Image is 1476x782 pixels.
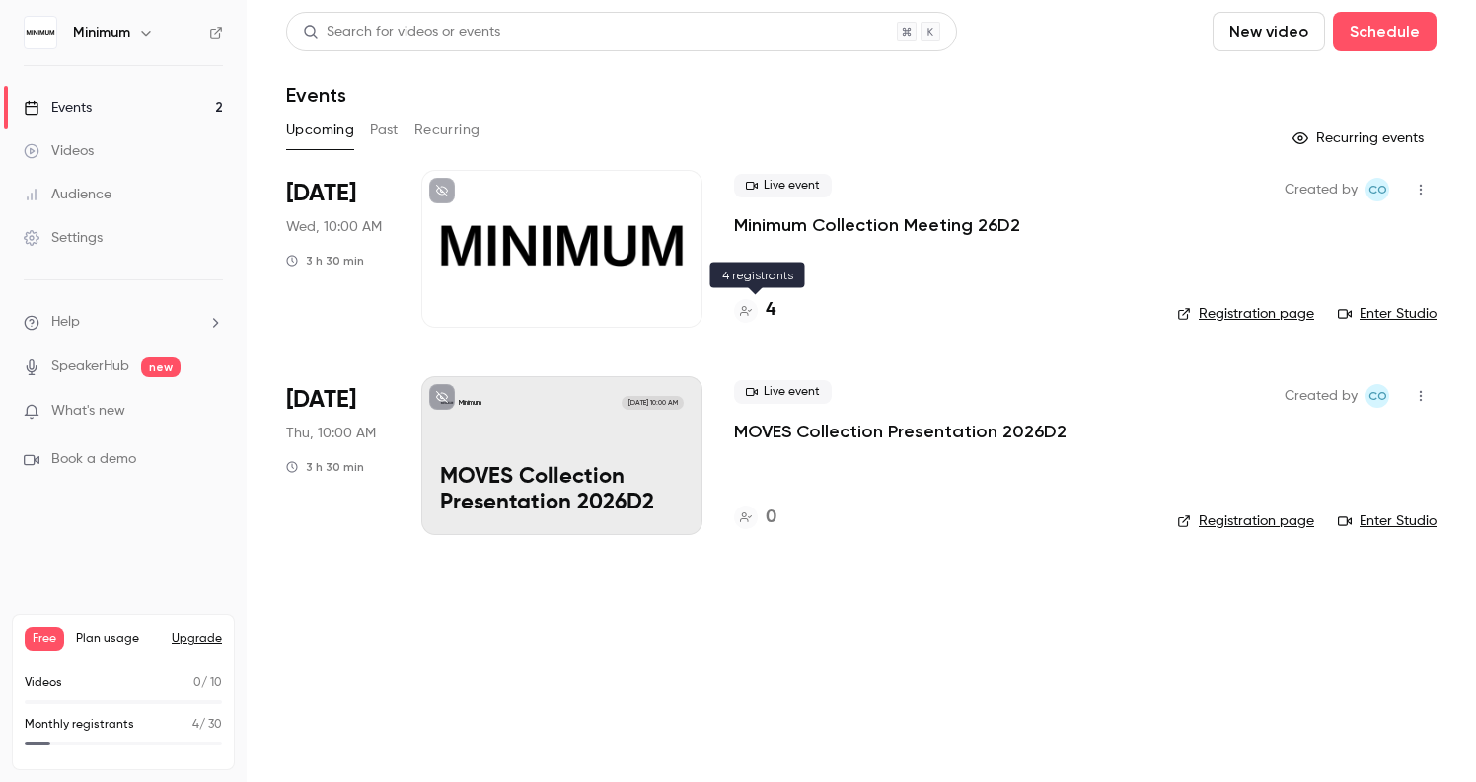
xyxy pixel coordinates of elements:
[172,631,222,647] button: Upgrade
[286,376,390,534] div: Sep 18 Thu, 10:00 AM (Europe/Copenhagen)
[51,449,136,470] span: Book a demo
[199,403,223,421] iframe: Noticeable Trigger
[73,23,130,42] h6: Minimum
[286,459,364,475] div: 3 h 30 min
[766,505,776,531] h4: 0
[421,376,702,534] a: MOVES Collection Presentation 2026D2 Minimum[DATE] 10:00 AMMOVES Collection Presentation 2026D2
[286,178,356,209] span: [DATE]
[51,356,129,377] a: SpeakerHub
[1284,122,1437,154] button: Recurring events
[24,312,223,333] li: help-dropdown-opener
[1338,511,1437,531] a: Enter Studio
[141,357,181,377] span: new
[1365,178,1389,201] span: Christian Oxvig
[734,213,1020,237] a: Minimum Collection Meeting 26D2
[1285,178,1358,201] span: Created by
[734,505,776,531] a: 0
[286,384,356,416] span: [DATE]
[734,380,832,404] span: Live event
[24,141,94,161] div: Videos
[25,627,64,651] span: Free
[24,228,103,248] div: Settings
[51,401,125,422] span: What's new
[734,420,1067,443] a: MOVES Collection Presentation 2026D2
[24,98,92,117] div: Events
[286,170,390,328] div: Sep 17 Wed, 10:00 AM (Europe/Copenhagen)
[1285,384,1358,408] span: Created by
[286,424,376,443] span: Thu, 10:00 AM
[25,17,56,48] img: Minimum
[25,716,134,734] p: Monthly registrants
[286,217,382,237] span: Wed, 10:00 AM
[51,312,80,333] span: Help
[1213,12,1325,51] button: New video
[622,396,683,410] span: [DATE] 10:00 AM
[459,398,481,408] p: Minimum
[1338,304,1437,324] a: Enter Studio
[286,115,354,146] button: Upcoming
[25,674,62,692] p: Videos
[734,297,775,324] a: 4
[1365,384,1389,408] span: Christian Oxvig
[1177,511,1314,531] a: Registration page
[1368,384,1387,408] span: CO
[370,115,399,146] button: Past
[24,185,111,204] div: Audience
[192,716,222,734] p: / 30
[286,83,346,107] h1: Events
[1333,12,1437,51] button: Schedule
[414,115,480,146] button: Recurring
[192,719,199,731] span: 4
[193,677,201,689] span: 0
[286,253,364,269] div: 3 h 30 min
[734,174,832,197] span: Live event
[1177,304,1314,324] a: Registration page
[1368,178,1387,201] span: CO
[440,465,684,516] p: MOVES Collection Presentation 2026D2
[193,674,222,692] p: / 10
[303,22,500,42] div: Search for videos or events
[76,631,160,647] span: Plan usage
[766,297,775,324] h4: 4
